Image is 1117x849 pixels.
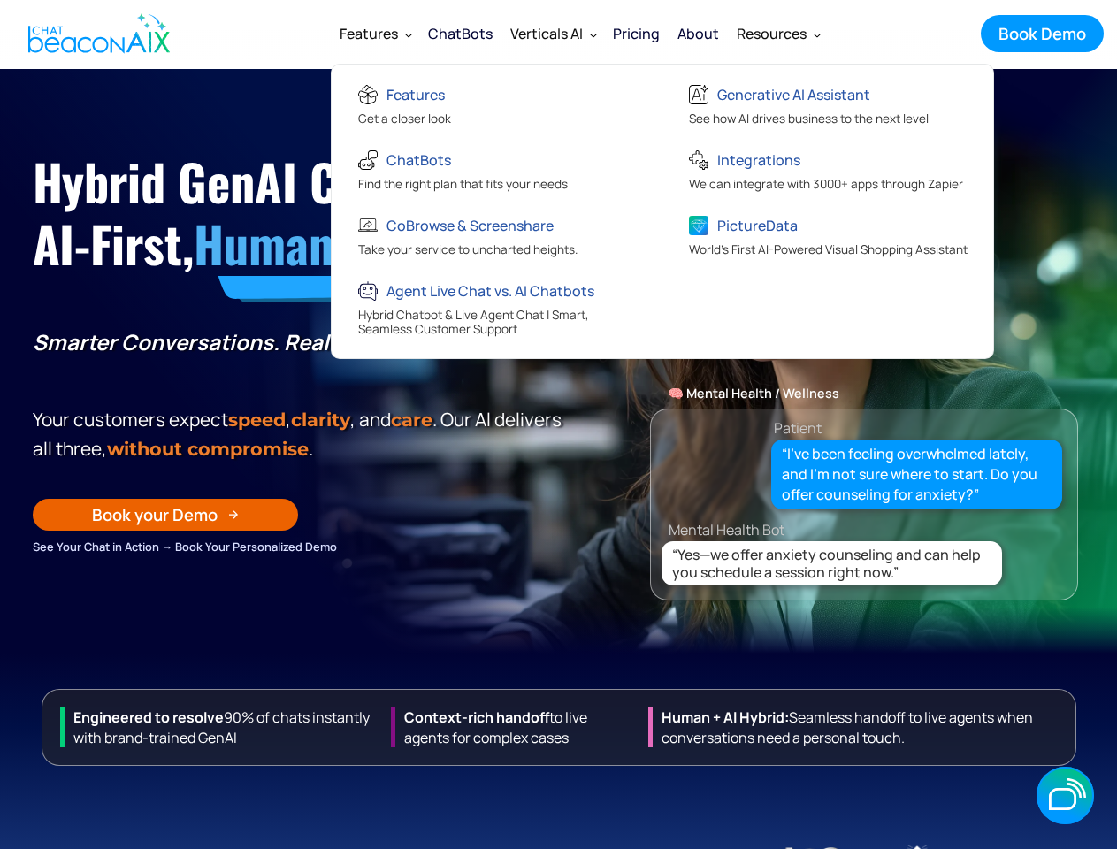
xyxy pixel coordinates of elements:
[671,139,984,204] a: IntegrationsWe can integrate with 3000+ apps through Zapier
[340,204,654,270] a: CoBrowse & ScreenshareTake your service to uncharted heights.
[33,150,568,275] h1: Hybrid GenAI Chat, AI-First,
[291,409,350,431] span: clarity
[386,279,594,303] div: Agent Live Chat vs. AI Chatbots
[358,177,568,195] div: Find the right plan that fits your needs
[33,327,417,356] strong: Smarter Conversations. Real Results.
[981,15,1104,52] a: Book Demo
[13,3,180,65] a: home
[391,409,432,431] span: care
[331,64,994,359] nav: Features
[590,31,597,38] img: Dropdown
[689,241,968,257] span: World's First AI-Powered Visual Shopping Assistant
[386,148,451,172] div: ChatBots
[386,82,445,107] div: Features
[340,139,654,204] a: ChatBotsFind the right plan that fits your needs
[717,148,800,172] div: Integrations
[651,381,1077,406] div: 🧠 Mental Health / Wellness
[428,21,493,46] div: ChatBots
[662,707,789,727] strong: Human + Al Hybrid:
[33,499,298,531] a: Book your Demo
[340,73,654,139] a: FeaturesGet a closer look
[331,12,419,55] div: Features
[689,111,929,130] div: See how AI drives business to the next level
[228,409,286,431] strong: speed
[60,707,377,747] div: 90% of chats instantly with brand-trained GenAI
[677,21,719,46] div: About
[194,206,471,279] span: Human-Ready
[501,12,604,55] div: Verticals AI
[405,31,412,38] img: Dropdown
[669,517,1095,542] div: Mental Health Bot
[814,31,821,38] img: Dropdown
[672,546,998,581] div: “Yes—we offer anxiety counseling and can help you schedule a session right now.”
[774,416,822,440] div: Patient
[671,73,984,139] a: Generative AI AssistantSee how AI drives business to the next level
[717,213,798,238] div: PictureData
[391,707,634,747] div: to live agents for complex cases
[613,21,660,46] div: Pricing
[669,11,728,57] a: About
[717,82,870,107] div: Generative AI Assistant
[33,537,568,556] div: See Your Chat in Action → Book Your Personalized Demo
[228,509,239,520] img: Arrow
[782,444,1052,506] div: “I’ve been feeling overwhelmed lately, and I’m not sure where to start. Do you offer counseling f...
[419,11,501,57] a: ChatBots
[340,21,398,46] div: Features
[648,707,1067,747] div: Seamless handoff to live agents when conversations need a personal touch.
[386,213,554,238] div: CoBrowse & Screenshare
[728,12,828,55] div: Resources
[358,308,640,340] div: Hybrid Chatbot & Live Agent Chat | Smart, Seamless Customer Support
[73,707,224,727] strong: Engineered to resolve
[107,438,309,460] span: without compromise
[358,242,578,261] div: Take your service to uncharted heights.
[404,707,549,727] strong: Context-rich handoff
[510,21,583,46] div: Verticals AI
[92,503,218,526] div: Book your Demo
[737,21,807,46] div: Resources
[33,405,568,463] p: Your customers expect , , and . Our Al delivers all three, .
[998,22,1086,45] div: Book Demo
[358,111,451,130] div: Get a closer look
[689,177,963,195] div: We can integrate with 3000+ apps through Zapier
[604,11,669,57] a: Pricing
[340,270,654,349] a: Agent Live Chat vs. AI ChatbotsHybrid Chatbot & Live Agent Chat | Smart, Seamless Customer Support
[671,204,984,270] a: PictureDataWorld's First AI-Powered Visual Shopping Assistant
